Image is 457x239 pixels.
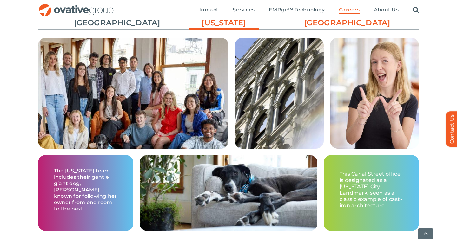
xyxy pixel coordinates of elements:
[233,7,255,13] span: Services
[54,168,117,212] p: The [US_STATE] team includes their gentle giant dog, [PERSON_NAME], known for following her owner...
[189,17,259,31] a: [US_STATE]
[140,155,317,231] img: Careers – New York Grid 4
[38,38,228,186] img: Careers – New York Grid 1
[374,7,399,14] a: About Us
[199,7,218,14] a: Impact
[269,7,325,13] span: EMRge™ Technology
[38,3,114,9] a: OG_Full_horizontal_RGB
[74,17,144,28] a: [GEOGRAPHIC_DATA]
[235,38,324,149] img: Careers – New York Grid 2
[340,171,403,209] p: This Canal Street office is designated as a [US_STATE] City Landmark, seen as a classic example o...
[339,7,360,14] a: Careers
[233,7,255,14] a: Services
[304,17,374,28] a: [GEOGRAPHIC_DATA]
[374,7,399,13] span: About Us
[413,7,419,14] a: Search
[339,7,360,13] span: Careers
[330,38,419,149] img: Careers – New York Grid 3
[269,7,325,14] a: EMRge™ Technology
[199,7,218,13] span: Impact
[38,14,419,31] ul: Post Filters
